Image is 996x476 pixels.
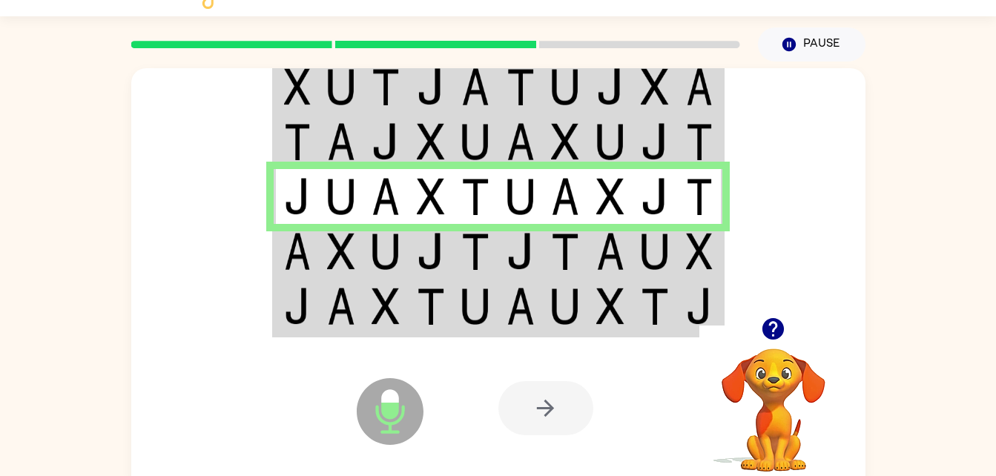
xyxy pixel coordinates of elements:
[507,68,535,105] img: t
[686,68,713,105] img: a
[551,178,579,215] img: a
[507,123,535,160] img: a
[417,233,445,270] img: j
[284,233,311,270] img: a
[686,178,713,215] img: t
[284,68,311,105] img: x
[372,68,400,105] img: t
[596,178,624,215] img: x
[417,123,445,160] img: x
[417,178,445,215] img: x
[596,123,624,160] img: u
[686,123,713,160] img: t
[461,68,489,105] img: a
[372,233,400,270] img: u
[596,233,624,270] img: a
[327,288,355,325] img: a
[758,27,865,62] button: Pause
[327,178,355,215] img: u
[461,123,489,160] img: u
[686,288,713,325] img: j
[551,68,579,105] img: u
[284,178,311,215] img: j
[372,178,400,215] img: a
[596,68,624,105] img: j
[417,68,445,105] img: j
[372,123,400,160] img: j
[641,123,669,160] img: j
[327,233,355,270] img: x
[461,233,489,270] img: t
[417,288,445,325] img: t
[507,233,535,270] img: j
[641,288,669,325] img: t
[461,178,489,215] img: t
[284,288,311,325] img: j
[641,233,669,270] img: u
[641,68,669,105] img: x
[551,233,579,270] img: t
[686,233,713,270] img: x
[284,123,311,160] img: t
[327,68,355,105] img: u
[461,288,489,325] img: u
[551,123,579,160] img: x
[327,123,355,160] img: a
[699,325,848,474] video: Your browser must support playing .mp4 files to use Literably. Please try using another browser.
[507,288,535,325] img: a
[551,288,579,325] img: u
[641,178,669,215] img: j
[372,288,400,325] img: x
[507,178,535,215] img: u
[596,288,624,325] img: x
